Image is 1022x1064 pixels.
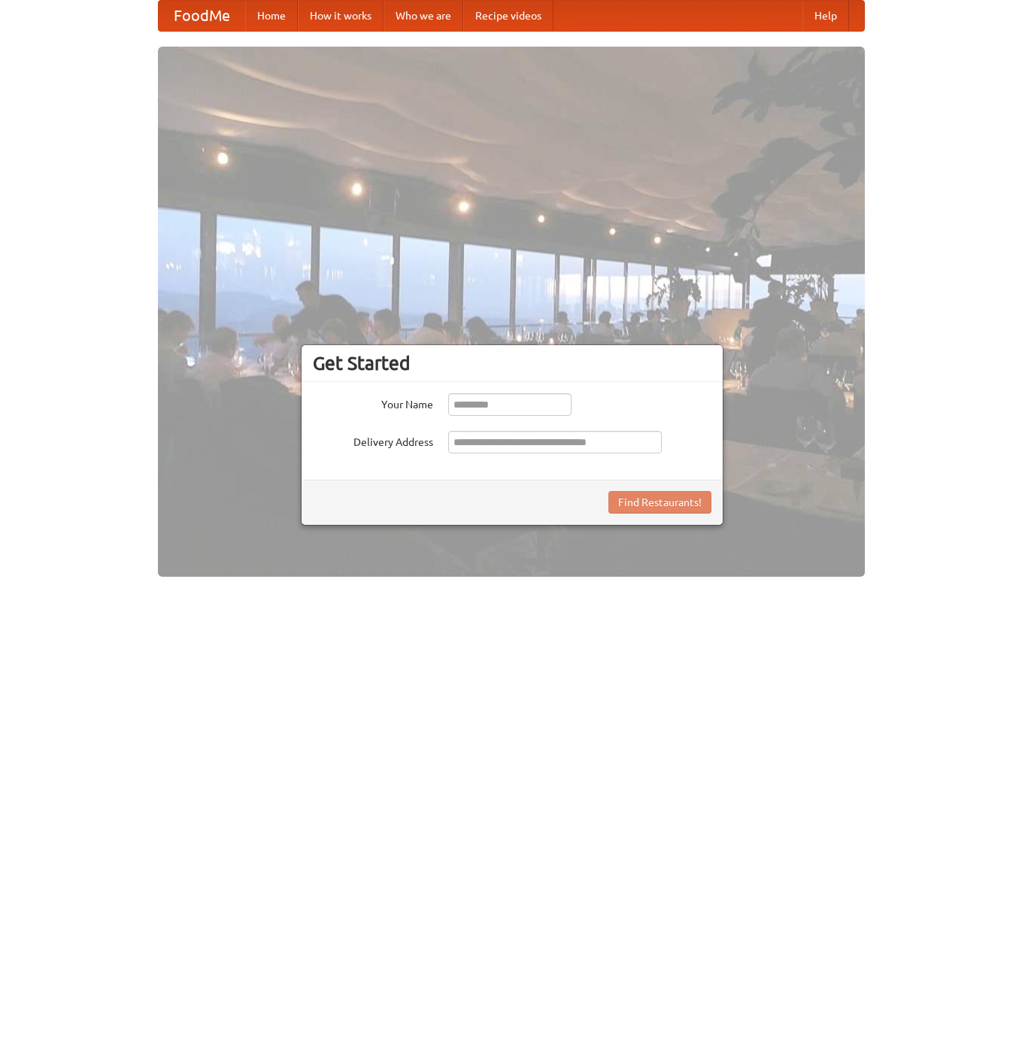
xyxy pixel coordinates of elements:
[608,491,711,514] button: Find Restaurants!
[313,431,433,450] label: Delivery Address
[298,1,384,31] a: How it works
[802,1,849,31] a: Help
[159,1,245,31] a: FoodMe
[313,393,433,412] label: Your Name
[384,1,463,31] a: Who we are
[313,352,711,374] h3: Get Started
[463,1,553,31] a: Recipe videos
[245,1,298,31] a: Home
